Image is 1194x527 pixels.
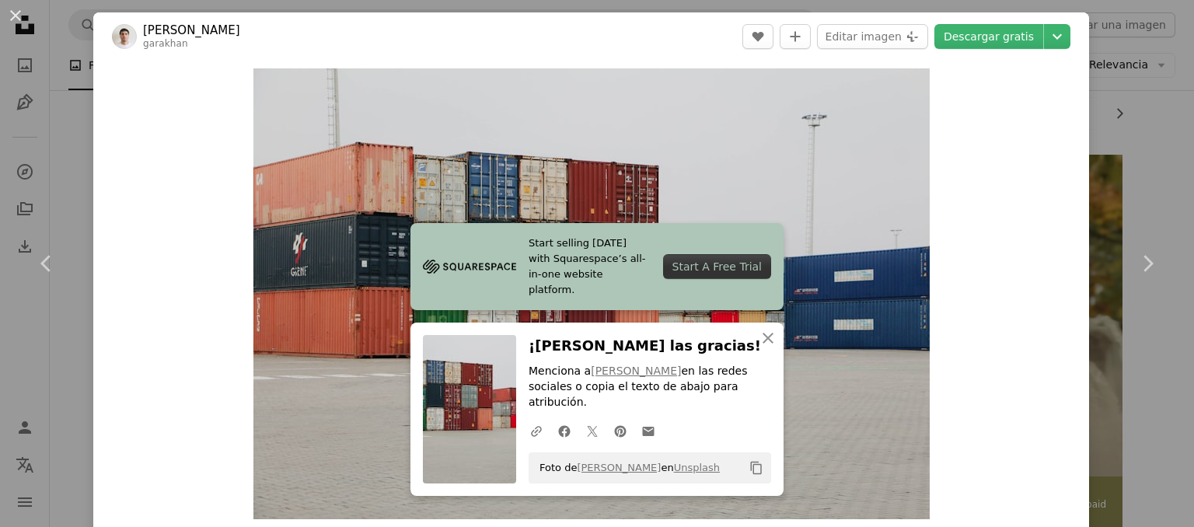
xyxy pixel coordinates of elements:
[410,223,784,310] a: Start selling [DATE] with Squarespace’s all-in-one website platform.Start A Free Trial
[817,24,928,49] button: Editar imagen
[143,38,188,49] a: garakhan
[1101,189,1194,338] a: Siguiente
[529,236,651,298] span: Start selling [DATE] with Squarespace’s all-in-one website platform.
[143,23,240,38] a: [PERSON_NAME]
[253,68,930,519] button: Ampliar en esta imagen
[591,365,681,377] a: [PERSON_NAME]
[780,24,811,49] button: Añade a la colección
[606,415,634,446] a: Comparte en Pinterest
[532,455,720,480] span: Foto de en
[1044,24,1070,49] button: Elegir el tamaño de descarga
[742,24,773,49] button: Me gusta
[663,254,771,279] div: Start A Free Trial
[743,455,770,481] button: Copiar al portapapeles
[934,24,1043,49] a: Descargar gratis
[529,335,771,358] h3: ¡[PERSON_NAME] las gracias!
[253,68,930,519] img: Un camión está estacionado frente a una gran pila de contenedores de envío
[550,415,578,446] a: Comparte en Facebook
[423,255,516,278] img: file-1705255347840-230a6ab5bca9image
[674,462,720,473] a: Unsplash
[634,415,662,446] a: Comparte por correo electrónico
[578,415,606,446] a: Comparte en Twitter
[577,462,661,473] a: [PERSON_NAME]
[529,364,771,410] p: Menciona a en las redes sociales o copia el texto de abajo para atribución.
[112,24,137,49] img: Ve al perfil de Garakhan Safarli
